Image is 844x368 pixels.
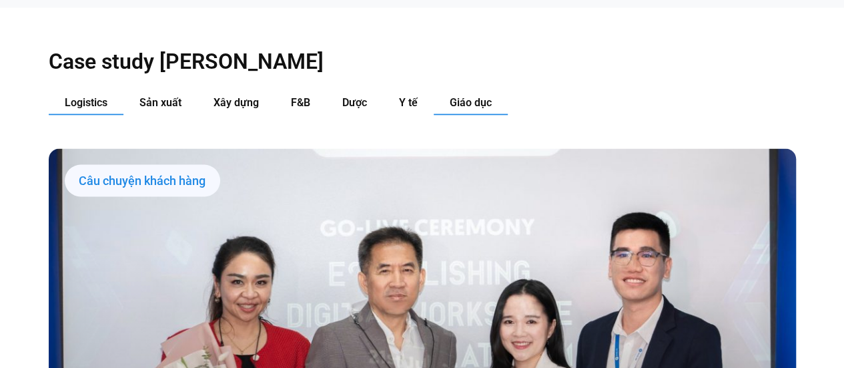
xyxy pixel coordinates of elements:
span: Logistics [65,96,107,109]
span: Sản xuất [139,96,181,109]
h2: Case study [PERSON_NAME] [49,48,796,75]
span: Dược [342,96,367,109]
span: Giáo dục [450,96,492,109]
span: Y tế [399,96,418,109]
span: Xây dựng [214,96,259,109]
span: F&B [291,96,310,109]
div: Câu chuyện khách hàng [65,165,220,197]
